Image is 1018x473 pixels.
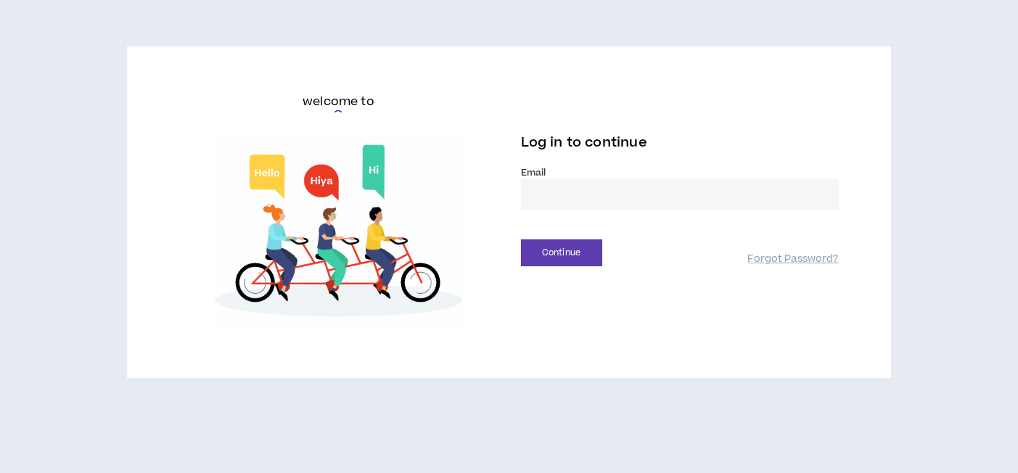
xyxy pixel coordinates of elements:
button: Continue [521,239,602,266]
a: Forgot Password? [747,252,838,266]
span: Log in to continue [521,133,647,152]
img: Welcome to Wripple [179,135,497,332]
h6: welcome to [303,93,374,110]
label: Email [521,166,839,179]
